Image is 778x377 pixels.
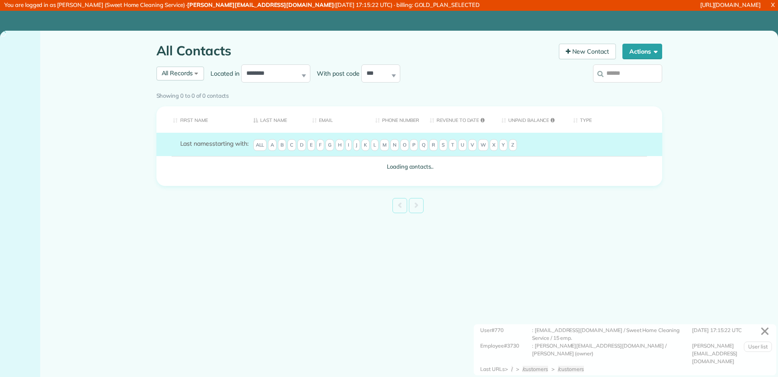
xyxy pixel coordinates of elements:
[156,44,553,58] h1: All Contacts
[268,139,277,151] span: A
[325,139,334,151] span: G
[253,139,267,151] span: All
[511,366,513,372] span: /
[156,156,662,177] td: Loading contacts..
[204,69,241,78] label: Located in
[278,139,286,151] span: B
[307,139,315,151] span: E
[419,139,428,151] span: Q
[410,139,418,151] span: P
[480,342,532,365] div: Employee#3730
[532,342,692,365] div: : [PERSON_NAME][EMAIL_ADDRESS][DOMAIN_NAME] / [PERSON_NAME] (owner)
[180,139,249,148] label: starting with:
[353,139,360,151] span: J
[622,44,662,59] button: Actions
[458,139,467,151] span: U
[156,106,247,133] th: First Name: activate to sort column ascending
[371,139,379,151] span: L
[316,139,324,151] span: F
[162,69,193,77] span: All Records
[345,139,352,151] span: I
[756,321,774,342] a: ✕
[187,1,334,8] strong: [PERSON_NAME][EMAIL_ADDRESS][DOMAIN_NAME]
[297,139,306,151] span: D
[505,365,587,373] div: > > >
[380,139,389,151] span: M
[744,342,772,352] a: User list
[361,139,370,151] span: K
[495,106,567,133] th: Unpaid Balance: activate to sort column ascending
[692,342,770,365] div: [PERSON_NAME][EMAIL_ADDRESS][DOMAIN_NAME]
[449,139,457,151] span: T
[559,44,616,59] a: New Contact
[468,139,477,151] span: V
[523,366,548,372] span: /customers
[400,139,409,151] span: O
[369,106,423,133] th: Phone number: activate to sort column ascending
[306,106,369,133] th: Email: activate to sort column ascending
[310,69,361,78] label: With post code
[439,139,447,151] span: S
[390,139,399,151] span: N
[532,326,692,342] div: : [EMAIL_ADDRESS][DOMAIN_NAME] / Sweet Home Cleaning Service / 15 emp.
[490,139,498,151] span: X
[692,326,770,342] div: [DATE] 17:15:22 UTC
[335,139,344,151] span: H
[567,106,662,133] th: Type: activate to sort column ascending
[429,139,438,151] span: R
[558,366,584,372] span: /customers
[480,326,532,342] div: User#770
[180,140,213,147] span: Last names
[478,139,488,151] span: W
[499,139,507,151] span: Y
[156,88,662,100] div: Showing 0 to 0 of 0 contacts
[247,106,306,133] th: Last Name: activate to sort column descending
[700,1,761,8] a: [URL][DOMAIN_NAME]
[287,139,296,151] span: C
[423,106,495,133] th: Revenue to Date: activate to sort column ascending
[480,365,505,373] div: Last URLs
[509,139,517,151] span: Z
